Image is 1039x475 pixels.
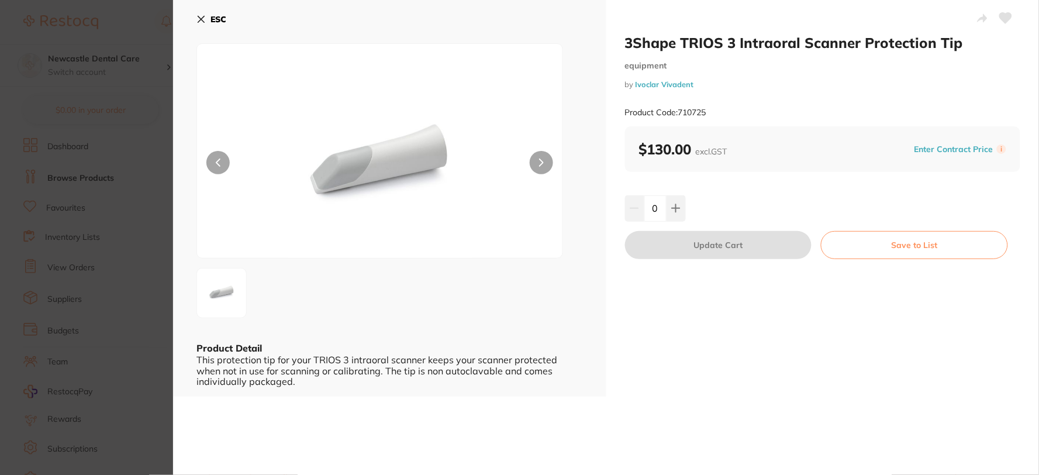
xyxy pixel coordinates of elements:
[196,354,583,387] div: This protection tip for your TRIOS 3 intraoral scanner keeps your scanner protected when not in u...
[639,140,727,158] b: $130.00
[625,108,706,118] small: Product Code: 710725
[696,146,727,157] span: excl. GST
[196,9,226,29] button: ESC
[625,34,1021,51] h2: 3Shape TRIOS 3 Intraoral Scanner Protection Tip
[636,80,694,89] a: Ivoclar Vivadent
[625,231,812,259] button: Update Cart
[625,61,1021,71] small: equipment
[821,231,1008,259] button: Save to List
[911,144,997,155] button: Enter Contract Price
[196,342,262,354] b: Product Detail
[625,80,1021,89] small: by
[201,272,243,314] img: LWpwZy04NTk3Mg
[997,144,1006,154] label: i
[270,73,489,258] img: LWpwZy04NTk3Mg
[210,14,226,25] b: ESC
